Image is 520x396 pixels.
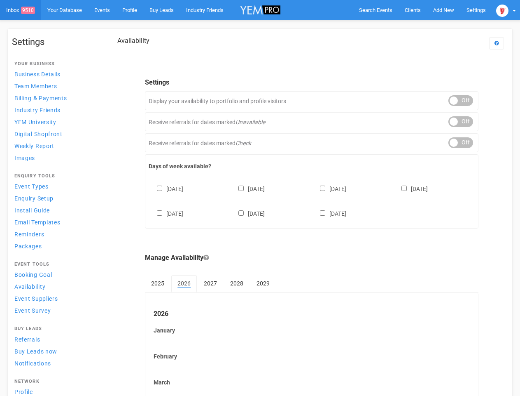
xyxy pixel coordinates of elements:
[12,229,103,240] a: Reminders
[12,140,103,151] a: Weekly Report
[12,116,103,127] a: YEM University
[14,131,63,137] span: Digital Shopfront
[14,271,52,278] span: Booking Goal
[12,37,103,47] h1: Settings
[14,295,58,302] span: Event Suppliers
[12,281,103,292] a: Availability
[433,7,454,13] span: Add New
[12,92,103,104] a: Billing & Payments
[14,119,56,125] span: YEM University
[12,358,103,369] a: Notifications
[230,209,265,218] label: [DATE]
[14,95,67,101] span: Billing & Payments
[14,379,100,384] h4: Network
[12,293,103,304] a: Event Suppliers
[236,140,251,146] em: Check
[14,231,44,238] span: Reminders
[145,253,478,263] legend: Manage Availability
[12,193,103,204] a: Enquiry Setup
[117,37,149,45] h2: Availability
[14,326,100,331] h4: Buy Leads
[12,269,103,280] a: Booking Goal
[14,61,100,66] h4: Your Business
[312,209,346,218] label: [DATE]
[14,174,100,179] h4: Enquiry Tools
[14,207,50,214] span: Install Guide
[320,186,325,191] input: [DATE]
[14,143,54,149] span: Weekly Report
[198,275,223,292] a: 2027
[12,68,103,80] a: Business Details
[14,307,51,314] span: Event Survey
[224,275,250,292] a: 2028
[149,209,183,218] label: [DATE]
[14,195,54,202] span: Enquiry Setup
[157,210,162,216] input: [DATE]
[405,7,421,13] span: Clients
[359,7,392,13] span: Search Events
[14,83,57,90] span: Team Members
[14,283,45,290] span: Availability
[14,183,49,190] span: Event Types
[12,334,103,345] a: Referrals
[145,78,478,87] legend: Settings
[21,7,35,14] span: 9510
[154,352,470,361] label: February
[12,205,103,216] a: Install Guide
[238,210,244,216] input: [DATE]
[149,162,475,170] label: Days of week available?
[12,128,103,139] a: Digital Shopfront
[14,71,61,78] span: Business Details
[149,184,183,193] label: [DATE]
[496,5,508,17] img: open-uri20250107-2-1pbi2ie
[14,360,51,367] span: Notifications
[14,243,42,250] span: Packages
[12,305,103,316] a: Event Survey
[393,184,428,193] label: [DATE]
[12,217,103,228] a: Email Templates
[12,104,103,115] a: Industry Friends
[14,262,100,267] h4: Event Tools
[12,181,103,192] a: Event Types
[250,275,276,292] a: 2029
[238,186,244,191] input: [DATE]
[12,80,103,92] a: Team Members
[14,155,35,161] span: Images
[12,240,103,252] a: Packages
[312,184,346,193] label: [DATE]
[230,184,265,193] label: [DATE]
[154,309,470,319] legend: 2026
[145,133,478,152] div: Receive referrals for dates marked
[320,210,325,216] input: [DATE]
[171,275,197,292] a: 2026
[12,152,103,163] a: Images
[154,378,470,387] label: March
[401,186,407,191] input: [DATE]
[12,346,103,357] a: Buy Leads now
[145,112,478,131] div: Receive referrals for dates marked
[145,275,170,292] a: 2025
[157,186,162,191] input: [DATE]
[14,219,61,226] span: Email Templates
[154,326,470,335] label: January
[145,91,478,110] div: Display your availability to portfolio and profile visitors
[236,119,265,125] em: Unavailable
